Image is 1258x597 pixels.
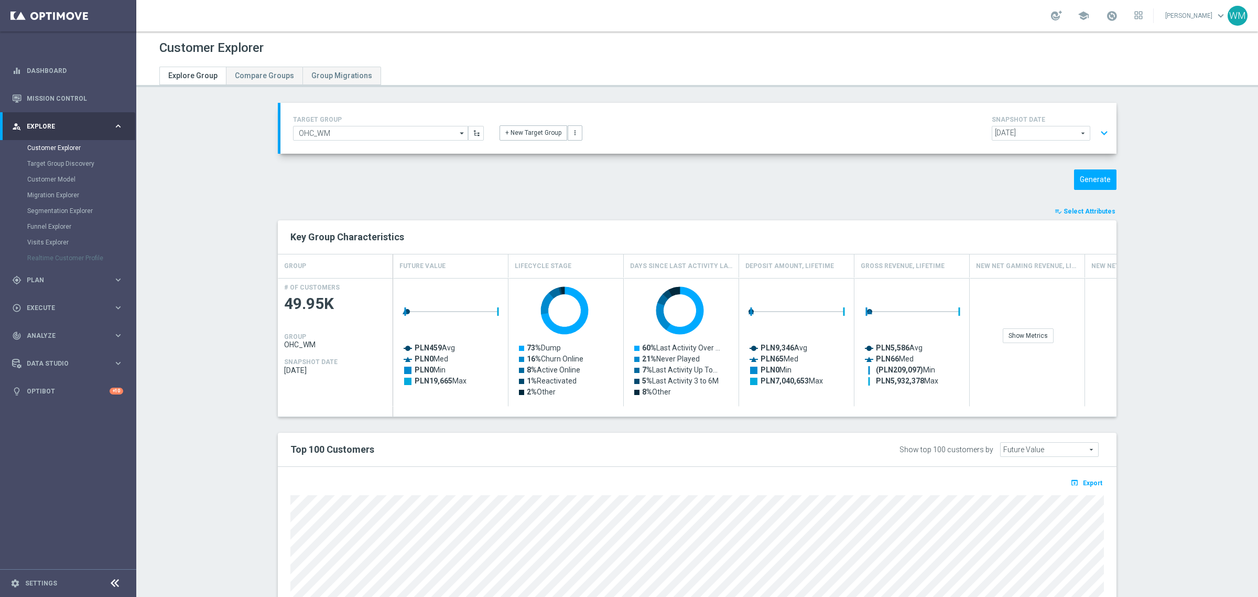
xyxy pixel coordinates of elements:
[642,355,656,363] tspan: 21%
[12,275,113,285] div: Plan
[415,377,467,385] text: Max
[1074,169,1116,190] button: Generate
[27,203,135,219] div: Segmentation Explorer
[293,126,468,141] input: Select Existing or Create New
[12,84,123,112] div: Mission Control
[27,144,109,152] a: Customer Explorer
[27,238,109,247] a: Visits Explorer
[899,445,993,454] div: Show top 100 customers by
[27,159,109,168] a: Target Group Discovery
[761,377,809,385] tspan: PLN7,040,653
[761,366,791,374] text: Min
[976,257,1078,275] h4: New Net Gaming Revenue, Lifetime
[27,219,135,234] div: Funnel Explorer
[1055,208,1062,215] i: playlist_add_check
[527,355,583,363] text: Churn Online
[876,344,923,352] text: Avg
[12,359,124,368] button: Data Studio keyboard_arrow_right
[515,257,571,275] h4: Lifecycle Stage
[876,377,938,385] text: Max
[27,333,113,339] span: Analyze
[27,57,123,84] a: Dashboard
[642,388,652,396] tspan: 8%
[12,67,124,75] div: equalizer Dashboard
[761,344,794,352] tspan: PLN9,346
[1164,8,1228,24] a: [PERSON_NAME]keyboard_arrow_down
[168,71,218,80] span: Explore Group
[642,377,652,385] tspan: 5%
[113,331,123,340] i: keyboard_arrow_right
[27,377,110,405] a: Optibot
[110,388,123,395] div: +10
[27,175,109,184] a: Customer Model
[12,387,21,396] i: lightbulb
[159,67,381,85] ul: Tabs
[1054,206,1116,217] button: playlist_add_check Select Attributes
[527,344,541,352] tspan: 73%
[745,257,834,275] h4: Deposit Amount, Lifetime
[12,275,21,285] i: gps_fixed
[992,116,1112,123] h4: SNAPSHOT DATE
[527,366,537,374] tspan: 8%
[415,355,448,363] text: Med
[12,359,113,368] div: Data Studio
[761,355,784,363] tspan: PLN65
[876,366,935,375] text: Min
[1091,257,1194,275] h4: New Net Gaming Revenue last 90 days
[12,276,124,284] button: gps_fixed Plan keyboard_arrow_right
[876,355,914,363] text: Med
[761,377,823,385] text: Max
[311,71,372,80] span: Group Migrations
[27,191,109,199] a: Migration Explorer
[876,355,899,363] tspan: PLN66
[284,358,338,366] h4: SNAPSHOT DATE
[12,332,124,340] button: track_changes Analyze keyboard_arrow_right
[284,294,387,314] span: 49.95K
[10,579,20,588] i: settings
[113,275,123,285] i: keyboard_arrow_right
[27,277,113,283] span: Plan
[568,125,582,140] button: more_vert
[12,304,124,312] div: play_circle_outline Execute keyboard_arrow_right
[642,377,719,385] text: Last Activity 3 to 6M
[642,366,718,374] text: Last Activity Up To…
[12,122,21,131] i: person_search
[12,387,124,396] button: lightbulb Optibot +10
[12,331,113,340] div: Analyze
[415,344,455,352] text: Avg
[527,355,541,363] tspan: 16%
[527,344,561,352] text: Dump
[27,234,135,250] div: Visits Explorer
[399,257,446,275] h4: Future Value
[527,377,577,385] text: Reactivated
[527,388,537,396] tspan: 2%
[630,257,732,275] h4: Days Since Last Activity Layer, Non Depositor
[27,305,113,311] span: Execute
[1097,123,1112,143] button: expand_more
[1228,6,1248,26] div: WM
[27,140,135,156] div: Customer Explorer
[27,360,113,367] span: Data Studio
[27,156,135,172] div: Target Group Discovery
[1078,10,1089,22] span: school
[27,123,113,130] span: Explore
[761,366,779,374] tspan: PLN0
[159,40,264,56] h1: Customer Explorer
[235,71,294,80] span: Compare Groups
[861,257,945,275] h4: Gross Revenue, Lifetime
[284,257,306,275] h4: GROUP
[27,172,135,187] div: Customer Model
[12,303,21,313] i: play_circle_outline
[12,303,113,313] div: Execute
[415,377,452,385] tspan: PLN19,665
[876,377,924,385] tspan: PLN5,932,378
[642,355,700,363] text: Never Played
[12,122,124,131] button: person_search Explore keyboard_arrow_right
[876,366,923,375] tspan: (PLN209,097)
[12,66,21,76] i: equalizer
[293,113,1104,143] div: TARGET GROUP arrow_drop_down + New Target Group more_vert SNAPSHOT DATE arrow_drop_down expand_more
[642,344,720,352] text: Last Activity Over …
